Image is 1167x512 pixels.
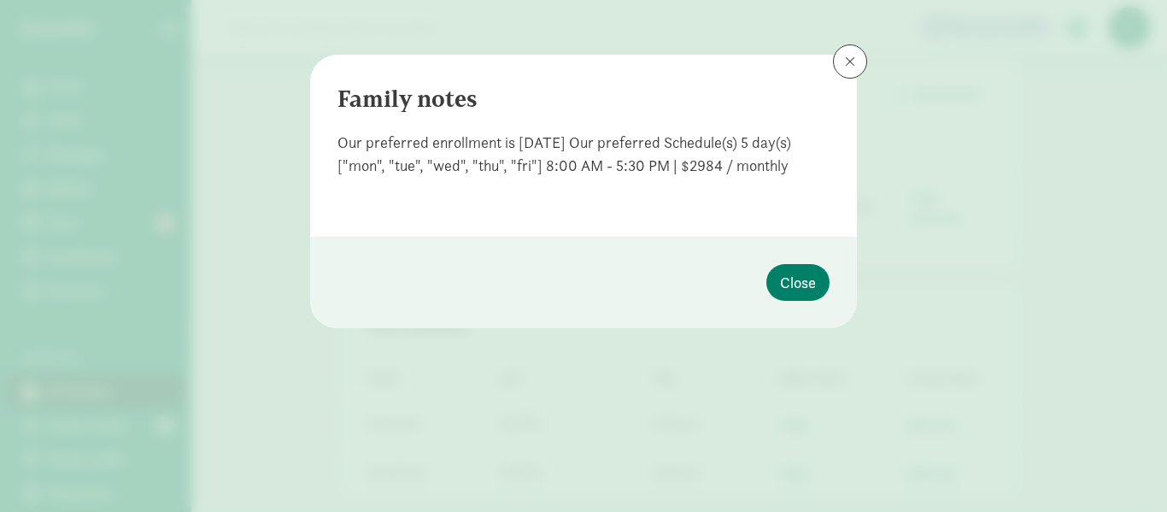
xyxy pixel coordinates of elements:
div: Family notes [337,82,830,117]
div: Our preferred enrollment is [DATE] Our preferred Schedule(s) 5 day(s) ["mon", "tue", "wed", "thu"... [337,131,830,177]
span: Close [780,271,816,294]
button: Close [766,264,830,301]
iframe: Chat Widget [1082,430,1167,512]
